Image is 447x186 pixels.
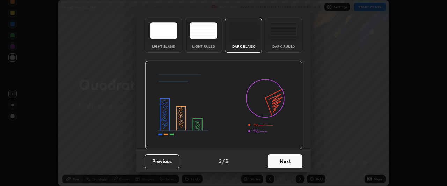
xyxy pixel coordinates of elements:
div: Light Blank [149,45,177,48]
h4: 5 [225,157,228,165]
button: Next [268,154,302,168]
h4: 3 [219,157,222,165]
img: darkTheme.f0cc69e5.svg [230,22,257,39]
img: darkRuledTheme.de295e13.svg [270,22,297,39]
div: Light Ruled [190,45,218,48]
img: darkThemeBanner.d06ce4a2.svg [145,61,302,150]
img: lightRuledTheme.5fabf969.svg [190,22,217,39]
button: Previous [145,154,179,168]
h4: / [222,157,225,165]
img: lightTheme.e5ed3b09.svg [150,22,177,39]
div: Dark Ruled [270,45,298,48]
div: Dark Blank [229,45,257,48]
